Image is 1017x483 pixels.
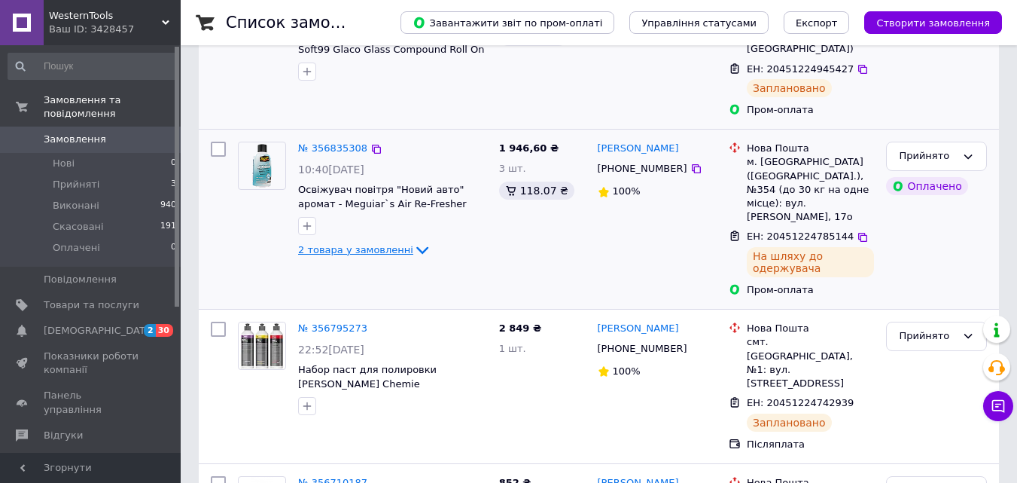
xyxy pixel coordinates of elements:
input: Пошук [8,53,178,80]
a: Освіжувач повітря "Новий авто" аромат - Meguiar`s Air Re-Fresher New Car 57 г. (G16402) [298,184,467,223]
span: Замовлення [44,133,106,146]
div: Прийнято [899,148,956,164]
span: Замовлення та повідомлення [44,93,181,121]
span: [DEMOGRAPHIC_DATA] [44,324,155,338]
span: 3 [171,178,176,191]
div: Заплановано [747,79,832,97]
a: № 356835308 [298,142,367,154]
button: Управління статусами [629,11,769,34]
div: Прийнято [899,329,956,344]
button: Створити замовлення [864,11,1002,34]
span: Скасовані [53,220,104,234]
a: Набор паст для полировки [PERSON_NAME] Chemie [298,364,437,390]
span: 940 [160,199,176,212]
span: 10:40[DATE] [298,164,364,176]
h1: Список замовлень [226,14,379,32]
span: WesternTools [49,9,162,23]
span: Створити замовлення [876,17,990,29]
span: 1 шт. [499,343,526,354]
div: [PHONE_NUMBER] [595,339,690,359]
span: Відгуки [44,429,83,442]
a: [PERSON_NAME] [598,322,679,336]
div: Нова Пошта [747,322,874,335]
span: 0 [171,241,176,255]
span: 0 [171,157,176,170]
span: 30 [156,324,173,337]
div: Пром-оплата [747,283,874,297]
span: 100% [613,185,641,197]
span: Панель управління [44,389,139,416]
div: Оплачено [886,177,967,195]
span: Виконані [53,199,99,212]
a: Створити замовлення [849,17,1002,28]
div: Нова Пошта [747,142,874,155]
span: Експорт [796,17,838,29]
span: 100% [613,365,641,377]
a: Фото товару [238,322,286,370]
span: Оплачені [53,241,100,255]
a: 2 товара у замовленні [298,244,431,255]
span: 3 шт. [499,163,526,174]
a: [PERSON_NAME] [598,142,679,156]
span: Нові [53,157,75,170]
div: Пром-оплата [747,103,874,117]
div: м. [GEOGRAPHIC_DATA] ([GEOGRAPHIC_DATA].), №354 (до 30 кг на одне місце): вул. [PERSON_NAME], 17о [747,155,874,224]
div: Післяплата [747,438,874,451]
div: Заплановано [747,414,832,432]
span: 2 849 ₴ [499,323,541,334]
span: Показники роботи компанії [44,350,139,377]
button: Чат з покупцем [983,391,1013,421]
span: 2 [144,324,156,337]
span: 2 товара у замовленні [298,244,413,255]
span: Прийняті [53,178,99,191]
a: № 356795273 [298,323,367,334]
div: [PHONE_NUMBER] [595,159,690,179]
span: ЕН: 20451224785144 [747,231,854,242]
div: смт. [GEOGRAPHIC_DATA], №1: вул. [STREET_ADDRESS] [747,335,874,390]
span: Повідомлення [44,273,117,286]
img: Фото товару [240,323,284,369]
div: 118.07 ₴ [499,182,574,200]
span: 22:52[DATE] [298,344,364,356]
button: Завантажити звіт по пром-оплаті [400,11,614,34]
span: Товари та послуги [44,298,139,312]
a: Абразивный очиститель стекла Soft99 Glaco Glass Compound Roll On [298,29,485,55]
img: Фото товару [239,142,285,189]
span: ЕН: 20451224742939 [747,397,854,408]
span: Завантажити звіт по пром-оплаті [413,16,602,29]
button: Експорт [784,11,850,34]
span: 191 [160,220,176,234]
a: Фото товару [238,142,286,190]
div: На шляху до одержувача [747,247,874,277]
div: Ваш ID: 3428457 [49,23,181,36]
span: 1 946,60 ₴ [499,142,559,154]
span: Управління статусами [641,17,757,29]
